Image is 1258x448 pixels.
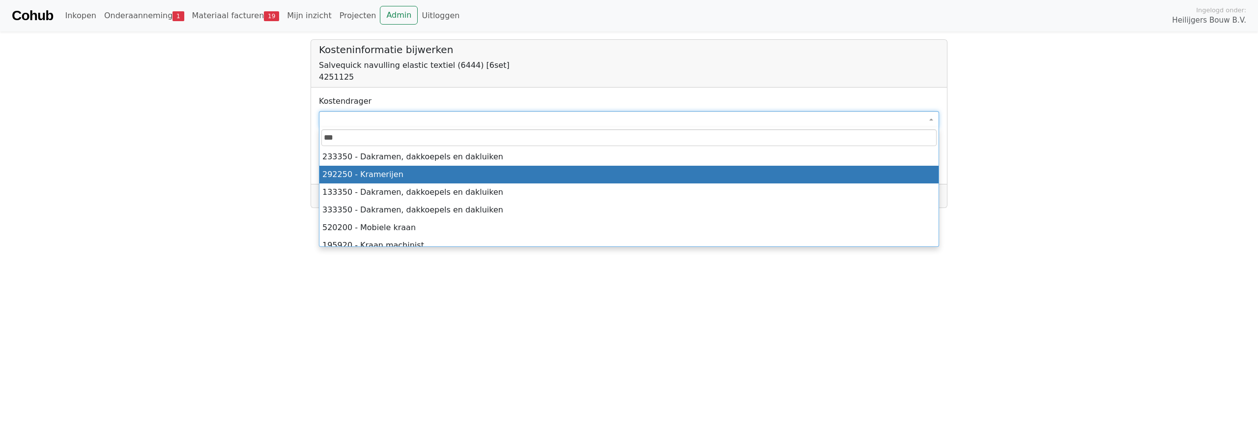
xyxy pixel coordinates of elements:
[319,201,939,219] li: 333350 - Dakramen, dakkoepels en dakluiken
[319,71,939,83] div: 4251125
[172,11,184,21] span: 1
[319,60,939,71] div: Salvequick navulling elastic textiel (6444) [6set]
[319,95,372,107] label: Kostendrager
[61,6,100,26] a: Inkopen
[283,6,336,26] a: Mijn inzicht
[319,219,939,237] li: 520200 - Mobiele kraan
[336,6,380,26] a: Projecten
[12,4,53,28] a: Cohub
[319,148,939,166] li: 233350 - Dakramen, dakkoepels en dakluiken
[264,11,279,21] span: 19
[319,237,939,254] li: 195920 - Kraan machinist
[380,6,418,25] a: Admin
[418,6,463,26] a: Uitloggen
[1172,15,1246,26] span: Heilijgers Bouw B.V.
[100,6,188,26] a: Onderaanneming1
[188,6,284,26] a: Materiaal facturen19
[319,166,939,183] li: 292250 - Kramerijen
[319,44,939,56] h5: Kosteninformatie bijwerken
[319,183,939,201] li: 133350 - Dakramen, dakkoepels en dakluiken
[1196,5,1246,15] span: Ingelogd onder:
